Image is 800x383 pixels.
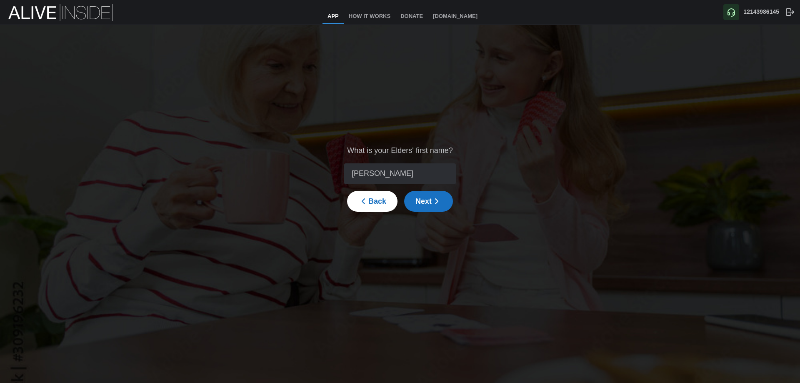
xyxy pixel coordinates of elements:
[344,9,395,24] a: How It Works
[395,9,428,24] a: Donate
[358,191,386,211] span: Back
[404,191,453,212] button: Next
[428,9,482,24] a: [DOMAIN_NAME]
[344,145,455,157] div: What is your Elders' first name?
[415,191,442,211] span: Next
[743,8,779,15] b: 12143986145
[322,9,344,24] a: App
[347,191,397,212] button: Back
[8,4,112,21] img: Alive Inside Logo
